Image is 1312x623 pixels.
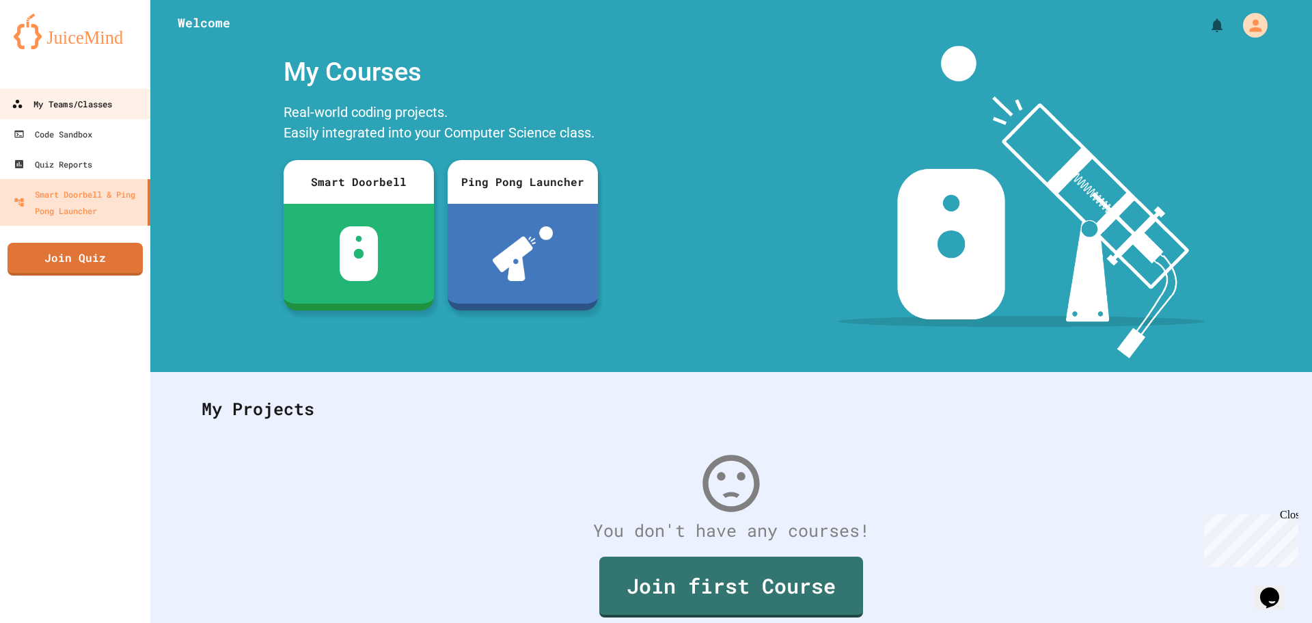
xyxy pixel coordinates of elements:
[340,226,379,281] img: sdb-white.svg
[448,160,598,204] div: Ping Pong Launcher
[599,557,863,618] a: Join first Course
[14,186,142,219] div: Smart Doorbell & Ping Pong Launcher
[1184,14,1229,37] div: My Notifications
[284,160,434,204] div: Smart Doorbell
[12,96,112,113] div: My Teams/Classes
[838,46,1205,358] img: banner-image-my-projects.png
[14,126,92,142] div: Code Sandbox
[1255,568,1298,609] iframe: chat widget
[277,46,605,98] div: My Courses
[14,14,137,49] img: logo-orange.svg
[188,382,1274,436] div: My Projects
[188,518,1274,544] div: You don't have any courses!
[277,98,605,150] div: Real-world coding projects. Easily integrated into your Computer Science class.
[1229,10,1271,41] div: My Account
[5,5,94,87] div: Chat with us now!Close
[1199,509,1298,567] iframe: chat widget
[493,226,553,281] img: ppl-with-ball.png
[8,243,143,276] a: Join Quiz
[14,156,92,172] div: Quiz Reports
